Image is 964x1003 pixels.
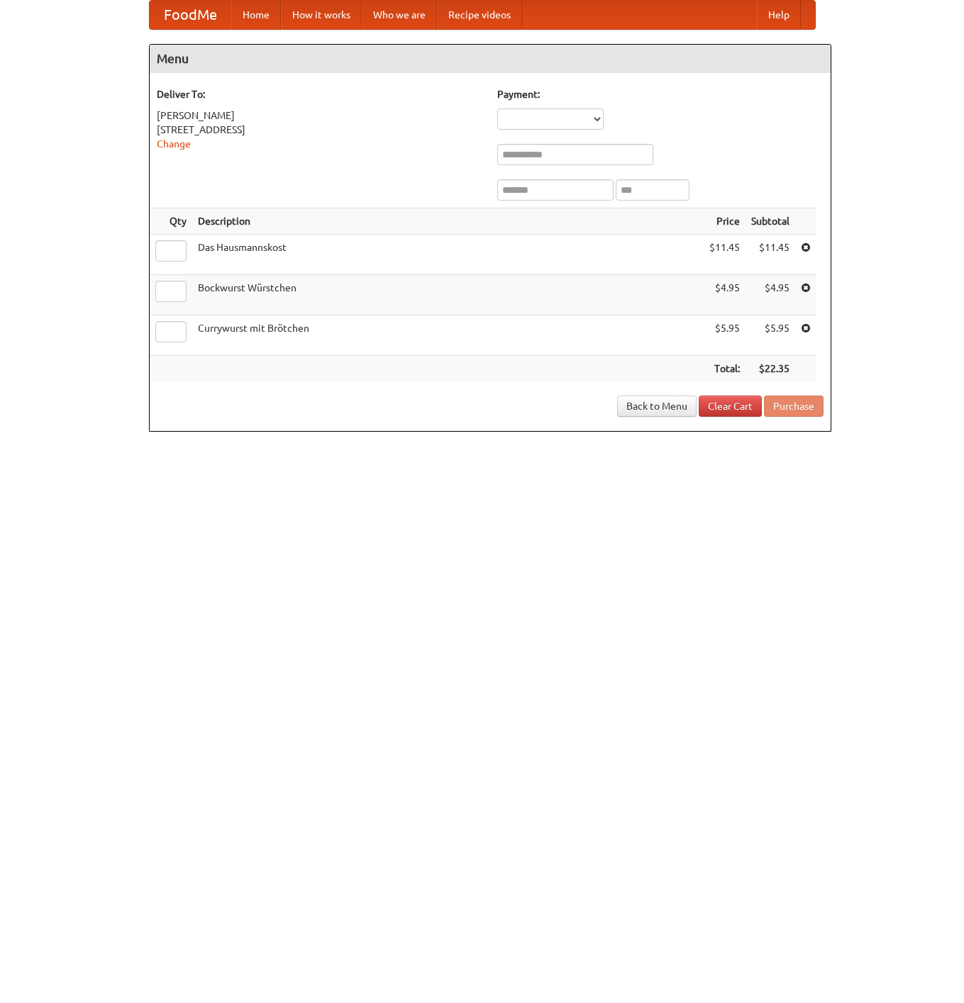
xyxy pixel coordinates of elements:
[192,235,704,275] td: Das Hausmannskost
[764,396,824,417] button: Purchase
[746,275,795,315] td: $4.95
[192,275,704,315] td: Bockwurst Würstchen
[150,45,831,73] h4: Menu
[704,208,746,235] th: Price
[192,315,704,356] td: Currywurst mit Brötchen
[362,1,437,29] a: Who we are
[192,208,704,235] th: Description
[437,1,522,29] a: Recipe videos
[704,315,746,356] td: $5.95
[231,1,281,29] a: Home
[150,1,231,29] a: FoodMe
[157,87,483,101] h5: Deliver To:
[757,1,801,29] a: Help
[150,208,192,235] th: Qty
[704,275,746,315] td: $4.95
[699,396,762,417] a: Clear Cart
[704,356,746,382] th: Total:
[157,123,483,137] div: [STREET_ADDRESS]
[746,235,795,275] td: $11.45
[746,315,795,356] td: $5.95
[746,208,795,235] th: Subtotal
[704,235,746,275] td: $11.45
[157,138,191,150] a: Change
[746,356,795,382] th: $22.35
[157,108,483,123] div: [PERSON_NAME]
[497,87,824,101] h5: Payment:
[617,396,697,417] a: Back to Menu
[281,1,362,29] a: How it works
